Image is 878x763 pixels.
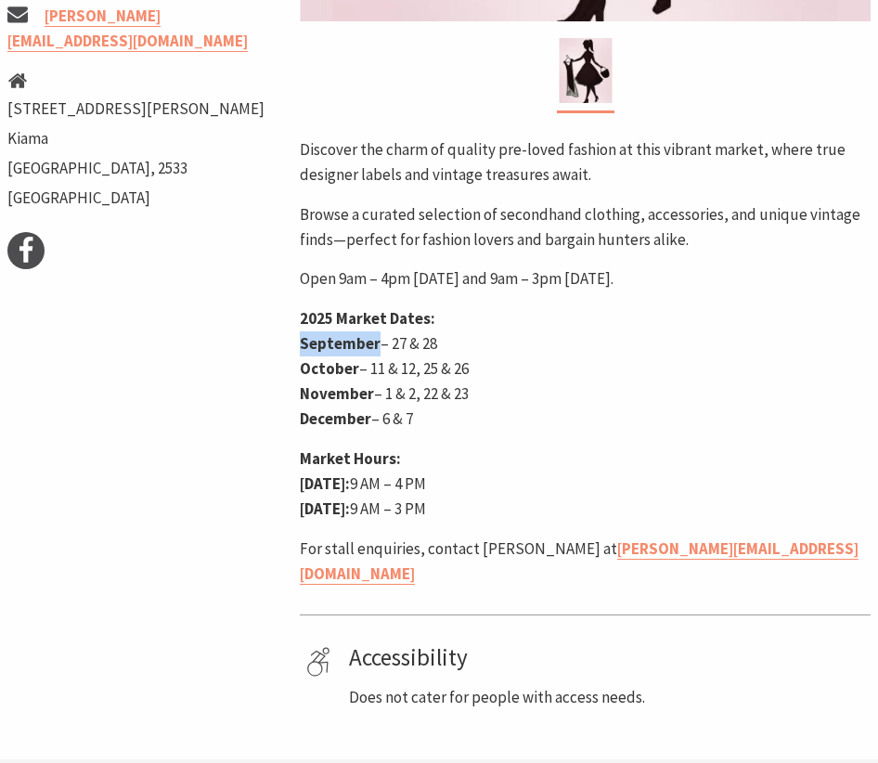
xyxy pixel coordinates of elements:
[300,137,871,188] p: Discover the charm of quality pre-loved fashion at this vibrant market, where true designer label...
[300,383,374,404] strong: November
[7,126,265,151] li: Kiama
[559,38,612,103] img: fashion
[300,446,871,522] p: 9 AM – 4 PM 9 AM – 3 PM
[300,537,871,587] p: For stall enquiries, contact [PERSON_NAME] at
[300,498,350,519] strong: [DATE]:
[300,473,350,494] strong: [DATE]:
[300,333,381,354] strong: September
[300,306,871,432] p: – 27 & 28 – 11 & 12, 25 & 26 – 1 & 2, 22 & 23 – 6 & 7
[300,408,371,429] strong: December
[300,308,435,329] strong: 2025 Market Dates:
[7,156,265,181] li: [GEOGRAPHIC_DATA], 2533
[349,643,864,671] h4: Accessibility
[300,266,871,291] p: Open 9am – 4pm [DATE] and 9am – 3pm [DATE].
[300,202,871,252] p: Browse a curated selection of secondhand clothing, accessories, and unique vintage finds—perfect ...
[300,358,359,379] strong: October
[7,186,265,211] li: [GEOGRAPHIC_DATA]
[7,6,248,52] a: [PERSON_NAME][EMAIL_ADDRESS][DOMAIN_NAME]
[7,97,265,122] li: [STREET_ADDRESS][PERSON_NAME]
[349,685,864,710] p: Does not cater for people with access needs.
[300,448,401,469] strong: Market Hours:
